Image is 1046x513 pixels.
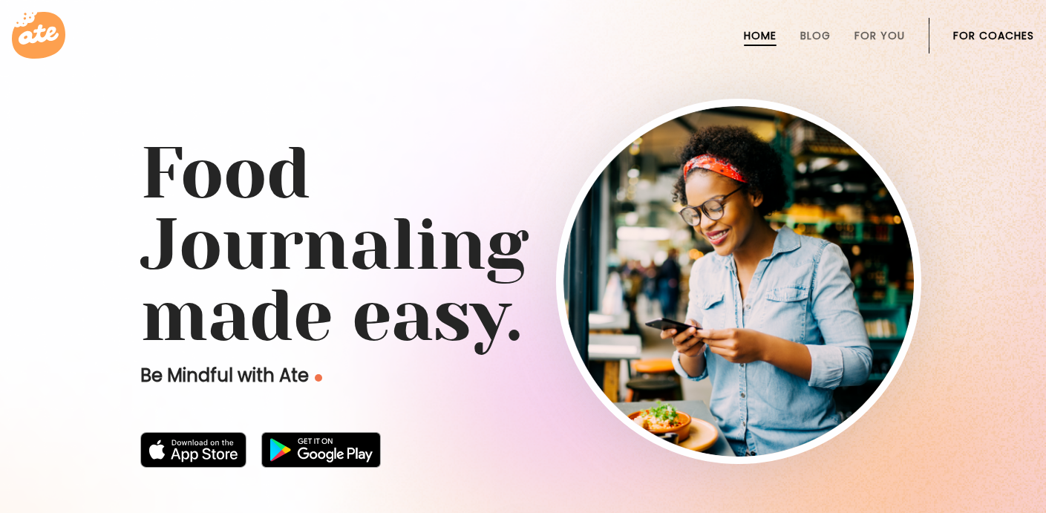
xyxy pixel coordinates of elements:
[953,30,1034,42] a: For Coaches
[140,138,906,352] h1: Food Journaling made easy.
[140,432,247,468] img: badge-download-apple.svg
[744,30,777,42] a: Home
[854,30,905,42] a: For You
[261,432,381,468] img: badge-download-google.png
[140,364,556,388] p: Be Mindful with Ate
[563,106,914,457] img: home-hero-img-rounded.png
[800,30,831,42] a: Blog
